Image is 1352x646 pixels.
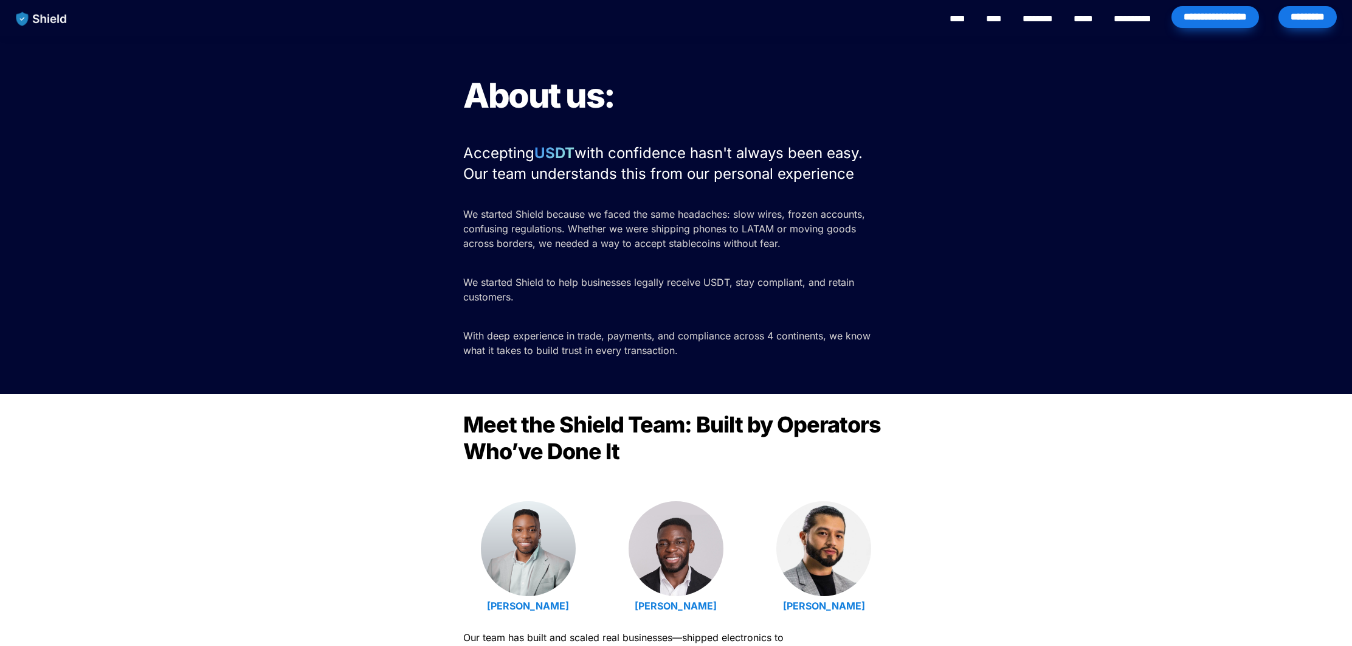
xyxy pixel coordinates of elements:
[463,330,874,356] span: With deep experience in trade, payments, and compliance across 4 continents, we know what it take...
[463,411,885,465] span: Meet the Shield Team: Built by Operators Who’ve Done It
[463,276,857,303] span: We started Shield to help businesses legally receive USDT, stay compliant, and retain customers.
[487,600,569,612] a: [PERSON_NAME]
[10,6,73,32] img: website logo
[783,600,865,612] a: [PERSON_NAME]
[534,144,574,162] strong: USDT
[635,600,717,612] a: [PERSON_NAME]
[463,208,868,249] span: We started Shield because we faced the same headaches: slow wires, frozen accounts, confusing reg...
[463,144,534,162] span: Accepting
[463,144,867,182] span: with confidence hasn't always been easy. Our team understands this from our personal experience
[463,75,615,116] span: About us:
